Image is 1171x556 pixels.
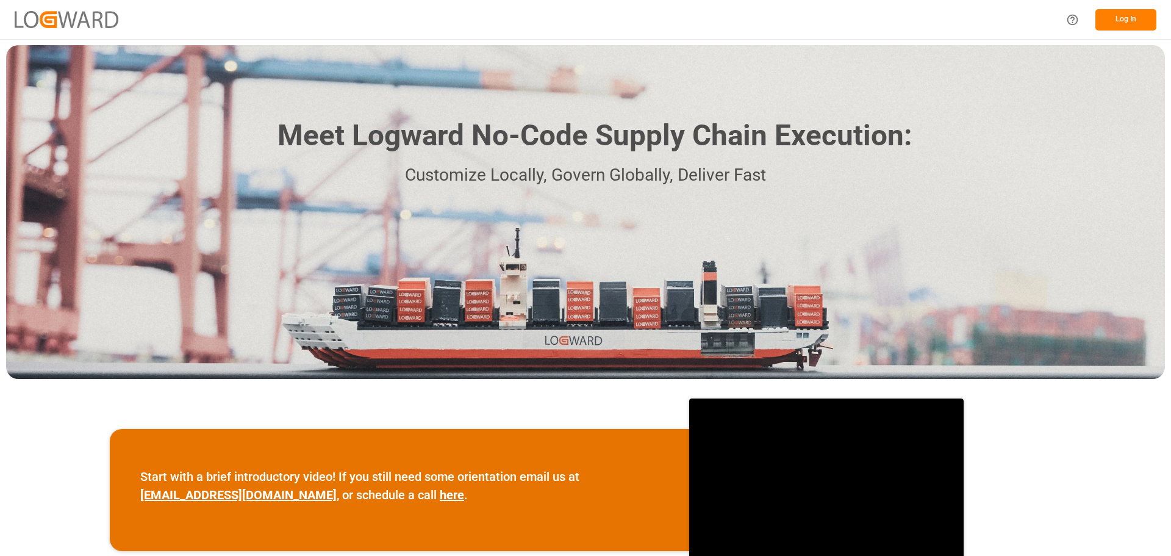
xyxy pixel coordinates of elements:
[278,114,912,157] h1: Meet Logward No-Code Supply Chain Execution:
[259,162,912,189] p: Customize Locally, Govern Globally, Deliver Fast
[140,468,659,504] p: Start with a brief introductory video! If you still need some orientation email us at , or schedu...
[15,11,118,27] img: Logward_new_orange.png
[1059,6,1086,34] button: Help Center
[140,488,337,502] a: [EMAIL_ADDRESS][DOMAIN_NAME]
[1095,9,1156,31] button: Log In
[440,488,464,502] a: here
